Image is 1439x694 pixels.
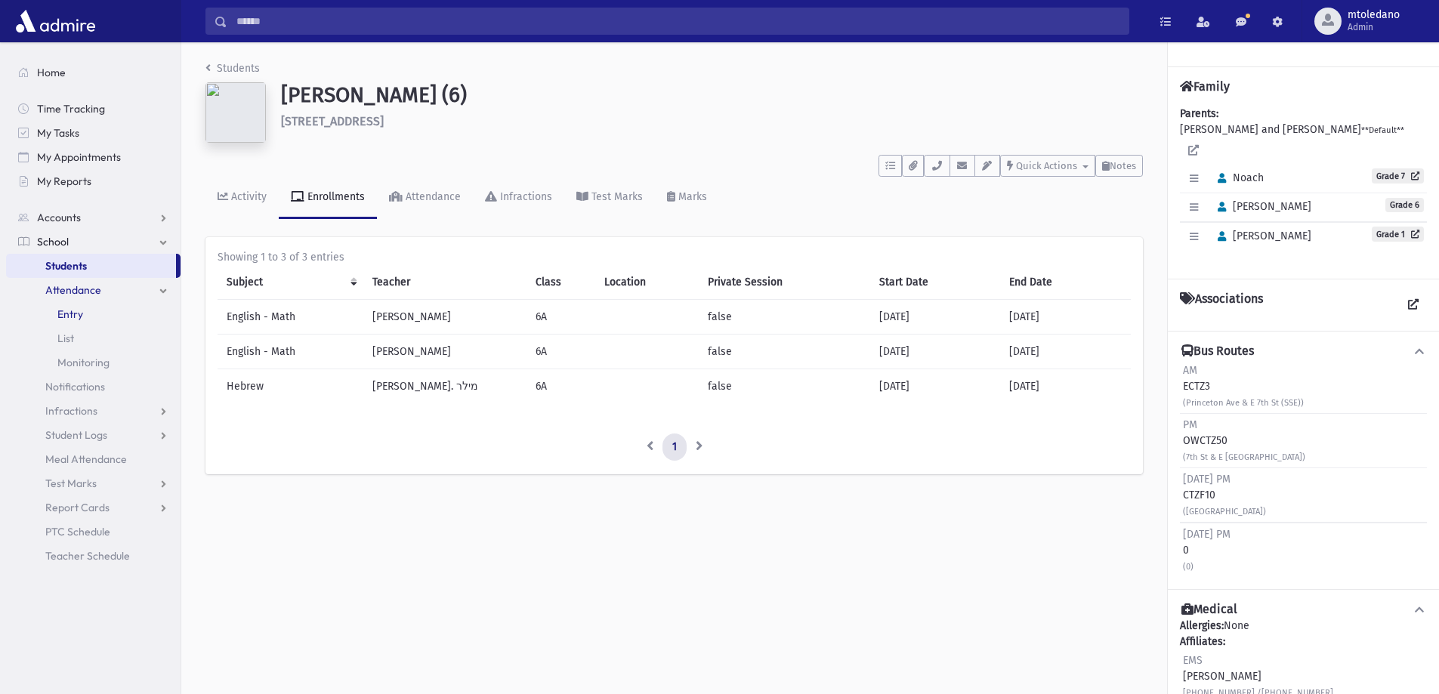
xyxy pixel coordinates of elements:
[6,97,181,121] a: Time Tracking
[1180,635,1225,648] b: Affiliates:
[363,335,527,369] td: [PERSON_NAME]
[870,335,1000,369] td: [DATE]
[1110,160,1136,171] span: Notes
[228,190,267,203] div: Activity
[45,404,97,418] span: Infractions
[279,177,377,219] a: Enrollments
[675,190,707,203] div: Marks
[527,369,595,404] td: 6A
[1000,155,1095,177] button: Quick Actions
[377,177,473,219] a: Attendance
[655,177,719,219] a: Marks
[1181,344,1254,359] h4: Bus Routes
[6,447,181,471] a: Meal Attendance
[403,190,461,203] div: Attendance
[1183,654,1203,667] span: EMS
[6,350,181,375] a: Monitoring
[45,452,127,466] span: Meal Attendance
[6,230,181,254] a: School
[1183,526,1231,574] div: 0
[45,525,110,538] span: PTC Schedule
[595,265,699,300] th: Location
[1183,417,1305,464] div: OWCTZ50
[6,60,181,85] a: Home
[1385,198,1424,212] span: Grade 6
[37,174,91,188] span: My Reports
[564,177,655,219] a: Test Marks
[37,102,105,116] span: Time Tracking
[1183,452,1305,462] small: (7th St & E [GEOGRAPHIC_DATA])
[473,177,564,219] a: Infractions
[45,283,101,297] span: Attendance
[1372,227,1424,242] a: Grade 1
[6,278,181,302] a: Attendance
[227,8,1129,35] input: Search
[6,121,181,145] a: My Tasks
[6,375,181,399] a: Notifications
[588,190,643,203] div: Test Marks
[205,62,260,75] a: Students
[363,369,527,404] td: [PERSON_NAME]. מילר
[45,501,110,514] span: Report Cards
[6,302,181,326] a: Entry
[363,265,527,300] th: Teacher
[6,145,181,169] a: My Appointments
[205,177,279,219] a: Activity
[1000,335,1131,369] td: [DATE]
[6,471,181,495] a: Test Marks
[37,235,69,248] span: School
[1183,418,1197,431] span: PM
[1211,171,1264,184] span: Noach
[1348,21,1400,33] span: Admin
[45,477,97,490] span: Test Marks
[527,300,595,335] td: 6A
[218,300,363,335] td: English - Math
[1181,602,1237,618] h4: Medical
[6,205,181,230] a: Accounts
[363,300,527,335] td: [PERSON_NAME]
[1211,200,1311,213] span: [PERSON_NAME]
[497,190,552,203] div: Infractions
[662,433,687,461] a: 1
[6,495,181,520] a: Report Cards
[1183,471,1266,519] div: CTZF10
[304,190,365,203] div: Enrollments
[57,356,110,369] span: Monitoring
[1183,364,1197,377] span: AM
[1180,79,1230,94] h4: Family
[6,326,181,350] a: List
[699,335,869,369] td: false
[6,520,181,544] a: PTC Schedule
[1180,344,1427,359] button: Bus Routes
[699,265,869,300] th: Private Session
[281,82,1143,108] h1: [PERSON_NAME] (6)
[1183,362,1304,410] div: ECTZ3
[205,82,266,143] img: 71fd753d-2197-4356-b54e-5a2462d74a54
[45,428,107,442] span: Student Logs
[1348,9,1400,21] span: mtoledano
[45,549,130,563] span: Teacher Schedule
[1211,230,1311,242] span: [PERSON_NAME]
[12,6,99,36] img: AdmirePro
[1000,265,1131,300] th: End Date
[1183,528,1231,541] span: [DATE] PM
[1000,369,1131,404] td: [DATE]
[37,211,81,224] span: Accounts
[1180,106,1427,267] div: [PERSON_NAME] and [PERSON_NAME]
[218,265,363,300] th: Subject
[281,114,1143,128] h6: [STREET_ADDRESS]
[527,265,595,300] th: Class
[6,254,176,278] a: Students
[218,249,1131,265] div: Showing 1 to 3 of 3 entries
[37,66,66,79] span: Home
[1183,507,1266,517] small: ([GEOGRAPHIC_DATA])
[1095,155,1143,177] button: Notes
[1372,168,1424,184] a: Grade 7
[6,169,181,193] a: My Reports
[1183,398,1304,408] small: (Princeton Ave & E 7th St (SSE))
[57,332,74,345] span: List
[1183,562,1194,572] small: (0)
[218,335,363,369] td: English - Math
[6,423,181,447] a: Student Logs
[1183,473,1231,486] span: [DATE] PM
